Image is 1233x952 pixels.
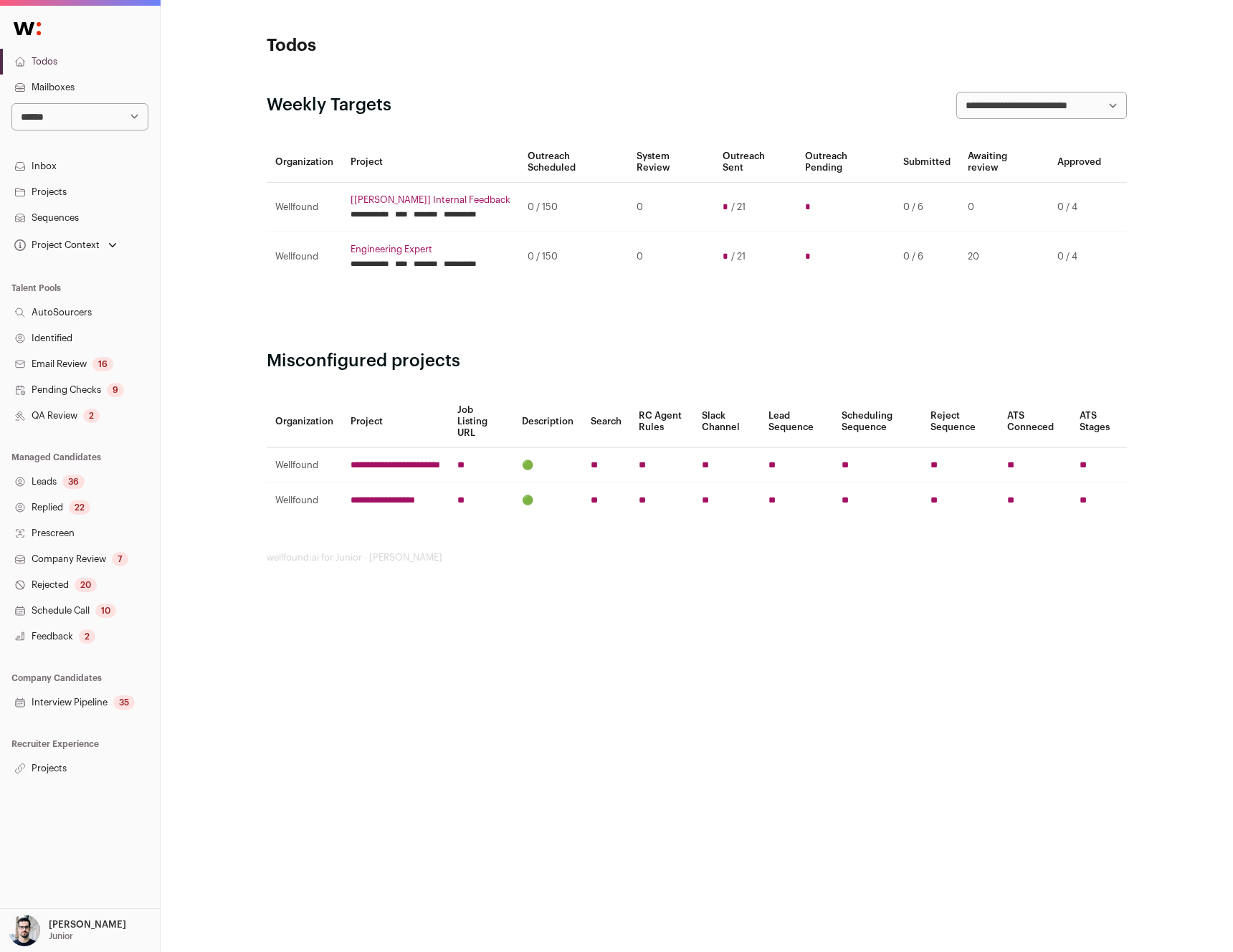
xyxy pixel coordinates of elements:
th: RC Agent Rules [630,396,694,448]
th: Lead Sequence [760,396,833,448]
img: Wellfound [6,14,49,43]
td: Wellfound [267,232,342,282]
th: Organization [267,396,342,448]
th: Submitted [895,142,959,183]
h1: Todos [267,34,553,57]
div: 22 [69,500,90,515]
td: 0 / 6 [895,232,959,282]
td: 0 / 6 [895,183,959,232]
th: Project [342,142,519,183]
div: Project Context [11,239,100,251]
td: 0 / 150 [519,183,628,232]
th: Organization [267,142,342,183]
td: Wellfound [267,183,342,232]
th: Slack Channel [693,396,760,448]
span: / 21 [731,251,746,262]
td: Wellfound [267,483,342,518]
button: Open dropdown [6,915,129,946]
th: Outreach Scheduled [519,142,628,183]
th: System Review [628,142,714,183]
th: Awaiting review [959,142,1049,183]
span: / 21 [731,201,746,213]
th: Project [342,396,449,448]
div: 9 [107,383,124,397]
div: 7 [112,552,128,566]
th: ATS Stages [1071,396,1127,448]
td: 🟢 [513,483,582,518]
p: Junior [49,930,73,942]
td: 0 [959,183,1049,232]
td: 0 [628,183,714,232]
td: 0 / 150 [519,232,628,282]
th: Search [582,396,630,448]
td: 0 / 4 [1049,232,1110,282]
p: [PERSON_NAME] [49,919,126,930]
td: 20 [959,232,1049,282]
div: 35 [113,695,135,710]
th: ATS Conneced [999,396,1071,448]
th: Scheduling Sequence [833,396,922,448]
div: 36 [62,475,85,489]
div: 20 [75,578,97,592]
div: 16 [92,357,113,371]
a: [[PERSON_NAME]] Internal Feedback [351,194,510,206]
a: Engineering Expert [351,244,510,255]
div: 10 [95,604,116,618]
button: Open dropdown [11,235,120,255]
h2: Misconfigured projects [267,350,1127,373]
h2: Weekly Targets [267,94,391,117]
th: Description [513,396,582,448]
img: 10051957-medium_jpg [9,915,40,946]
td: Wellfound [267,448,342,483]
td: 🟢 [513,448,582,483]
th: Job Listing URL [449,396,513,448]
footer: wellfound:ai for Junior - [PERSON_NAME] [267,552,1127,563]
th: Outreach Pending [796,142,895,183]
th: Reject Sequence [922,396,999,448]
td: 0 / 4 [1049,183,1110,232]
div: 2 [83,409,100,423]
th: Outreach Sent [714,142,796,183]
div: 2 [79,629,95,644]
th: Approved [1049,142,1110,183]
td: 0 [628,232,714,282]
